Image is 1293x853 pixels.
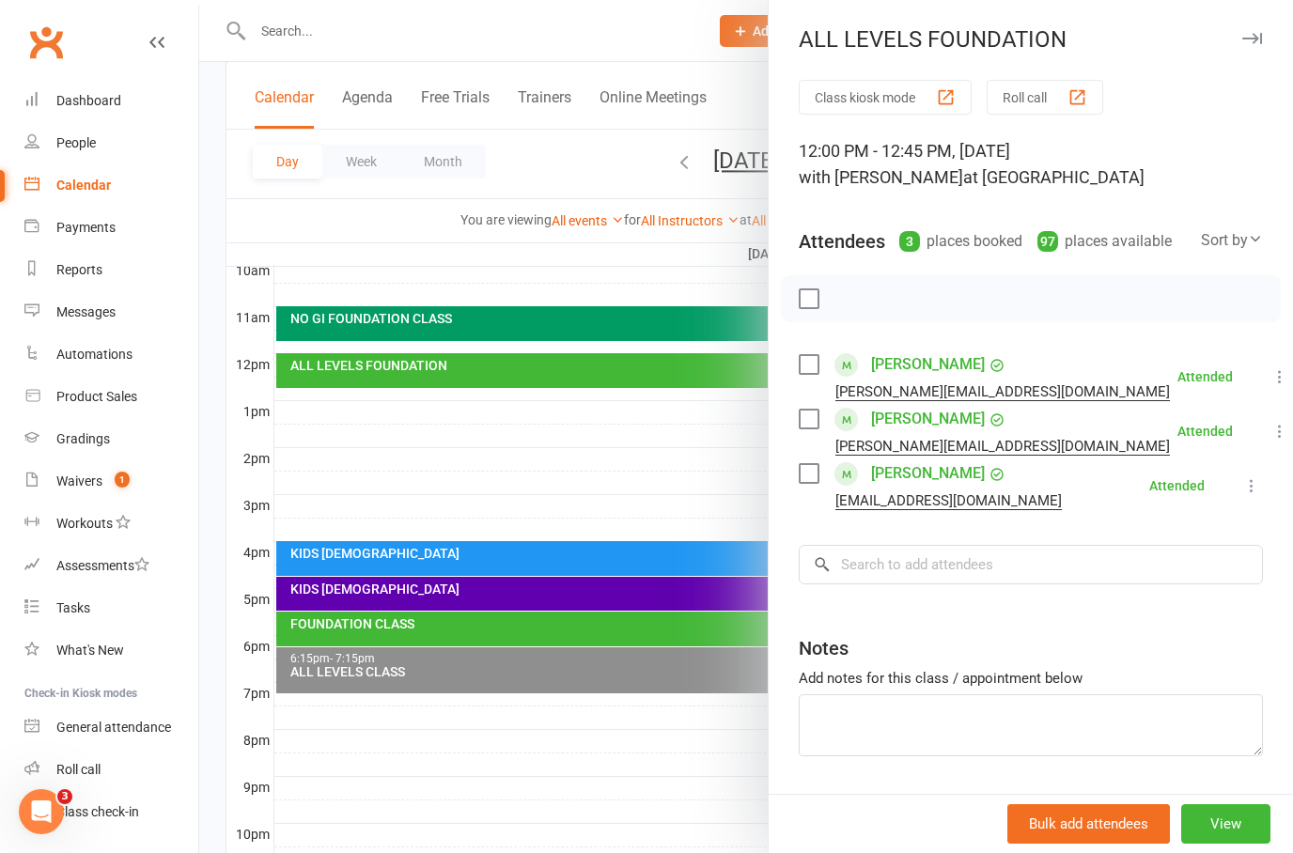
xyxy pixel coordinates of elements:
button: Roll call [987,80,1103,115]
div: Class check-in [56,804,139,819]
div: ALL LEVELS FOUNDATION [769,26,1293,53]
input: Search to add attendees [799,545,1263,584]
a: Automations [24,333,198,376]
a: Product Sales [24,376,198,418]
a: Assessments [24,545,198,587]
div: places booked [899,228,1022,255]
div: Automations [56,347,132,362]
div: Waivers [56,473,102,489]
a: People [24,122,198,164]
span: 3 [57,789,72,804]
a: [PERSON_NAME] [871,404,985,434]
div: Add notes for this class / appointment below [799,667,1263,690]
a: Waivers 1 [24,460,198,503]
div: People [56,135,96,150]
a: [PERSON_NAME] [871,349,985,380]
a: Reports [24,249,198,291]
span: with [PERSON_NAME] [799,167,963,187]
button: View [1181,804,1270,844]
button: Bulk add attendees [1007,804,1170,844]
div: 3 [899,231,920,252]
a: Calendar [24,164,198,207]
div: Messages [56,304,116,319]
a: Class kiosk mode [24,791,198,833]
a: Roll call [24,749,198,791]
a: General attendance kiosk mode [24,706,198,749]
a: Clubworx [23,19,70,66]
div: Workouts [56,516,113,531]
a: What's New [24,629,198,672]
div: Product Sales [56,389,137,404]
a: Messages [24,291,198,333]
div: Gradings [56,431,110,446]
iframe: Intercom live chat [19,789,64,834]
div: Notes [799,635,849,661]
a: [PERSON_NAME] [871,458,985,489]
div: Assessments [56,558,149,573]
div: Roll call [56,762,101,777]
a: Dashboard [24,80,198,122]
span: 1 [115,472,130,488]
div: Calendar [56,178,111,193]
a: Tasks [24,587,198,629]
div: Payments [56,220,116,235]
button: Class kiosk mode [799,80,972,115]
a: Payments [24,207,198,249]
div: 12:00 PM - 12:45 PM, [DATE] [799,138,1263,191]
div: Attended [1177,370,1233,383]
div: What's New [56,643,124,658]
div: Attended [1149,479,1205,492]
a: Workouts [24,503,198,545]
a: Gradings [24,418,198,460]
span: at [GEOGRAPHIC_DATA] [963,167,1145,187]
div: places available [1037,228,1172,255]
div: Tasks [56,600,90,615]
div: Dashboard [56,93,121,108]
div: Attendees [799,228,885,255]
div: Attended [1177,425,1233,438]
div: Sort by [1201,228,1263,253]
div: 97 [1037,231,1058,252]
div: General attendance [56,720,171,735]
div: Reports [56,262,102,277]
